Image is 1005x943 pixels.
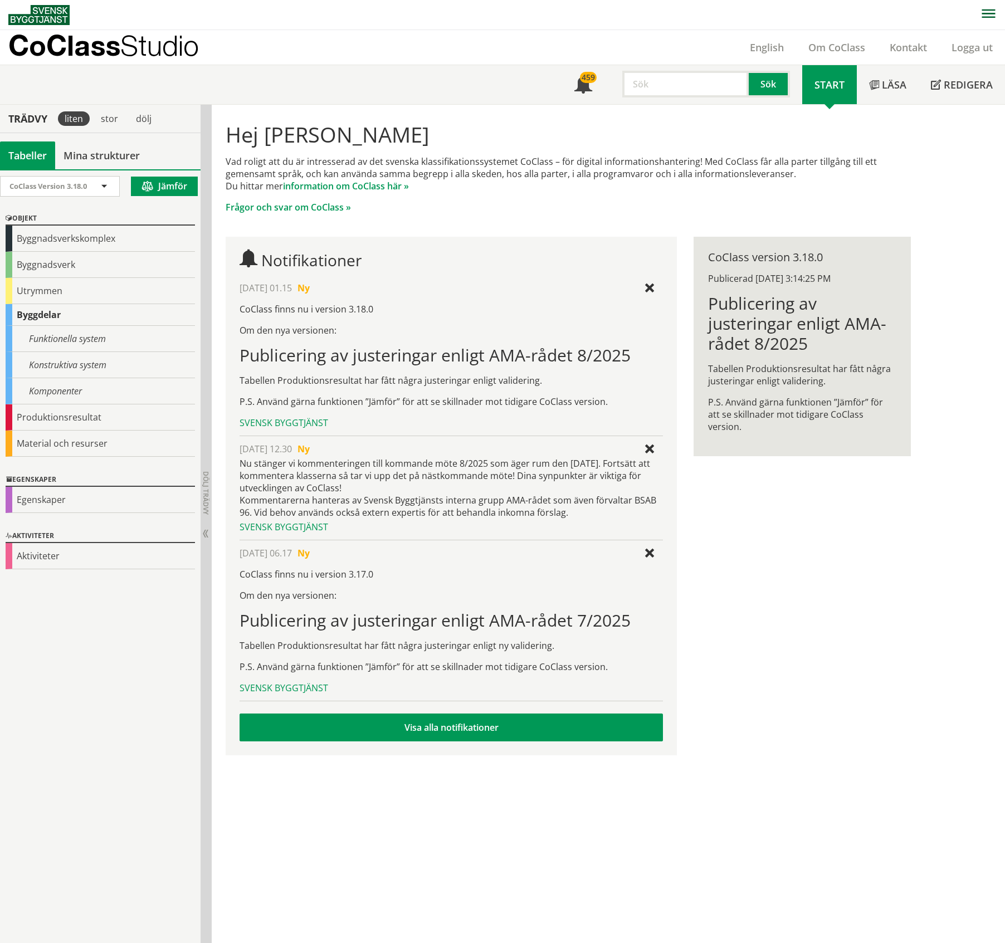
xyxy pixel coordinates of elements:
[120,29,199,62] span: Studio
[814,78,845,91] span: Start
[6,212,195,226] div: Objekt
[226,122,910,146] h1: Hej [PERSON_NAME]
[240,547,292,559] span: [DATE] 06.17
[261,250,362,271] span: Notifikationer
[131,177,198,196] button: Jämför
[240,282,292,294] span: [DATE] 01.15
[708,272,896,285] div: Publicerad [DATE] 3:14:25 PM
[708,363,896,387] p: Tabellen Produktionsresultat har fått några justeringar enligt validering.
[574,77,592,95] span: Notifikationer
[738,41,796,54] a: English
[297,282,310,294] span: Ny
[240,682,662,694] div: Svensk Byggtjänst
[796,41,877,54] a: Om CoClass
[55,141,148,169] a: Mina strukturer
[240,395,662,408] p: P.S. Använd gärna funktionen ”Jämför” för att se skillnader mot tidigare CoClass version.
[8,30,223,65] a: CoClassStudio
[6,404,195,431] div: Produktionsresultat
[240,521,662,533] div: Svensk Byggtjänst
[8,39,199,52] p: CoClass
[226,201,351,213] a: Frågor och svar om CoClass »
[919,65,1005,104] a: Redigera
[240,417,662,429] div: Svensk Byggtjänst
[6,543,195,569] div: Aktiviteter
[8,5,70,25] img: Svensk Byggtjänst
[6,304,195,326] div: Byggdelar
[240,610,662,631] h1: Publicering av justeringar enligt AMA-rådet 7/2025
[240,639,662,652] p: Tabellen Produktionsresultat har fått några justeringar enligt ny validering.
[580,72,597,83] div: 459
[240,714,662,741] a: Visa alla notifikationer
[58,111,90,126] div: liten
[240,303,662,315] p: CoClass finns nu i version 3.18.0
[226,155,910,192] p: Vad roligt att du är intresserad av det svenska klassifikationssystemet CoClass – för digital inf...
[9,181,87,191] span: CoClass Version 3.18.0
[708,396,896,433] p: P.S. Använd gärna funktionen ”Jämför” för att se skillnader mot tidigare CoClass version.
[944,78,993,91] span: Redigera
[240,661,662,673] p: P.S. Använd gärna funktionen ”Jämför” för att se skillnader mot tidigare CoClass version.
[6,487,195,513] div: Egenskaper
[283,180,409,192] a: information om CoClass här »
[240,374,662,387] p: Tabellen Produktionsresultat har fått några justeringar enligt validering.
[94,111,125,126] div: stor
[240,345,662,365] h1: Publicering av justeringar enligt AMA-rådet 8/2025
[240,457,662,519] div: Nu stänger vi kommenteringen till kommande möte 8/2025 som äger rum den [DATE]. Fortsätt att komm...
[240,324,662,336] p: Om den nya versionen:
[240,443,292,455] span: [DATE] 12.30
[6,352,195,378] div: Konstruktiva system
[6,252,195,278] div: Byggnadsverk
[297,443,310,455] span: Ny
[6,431,195,457] div: Material och resurser
[2,113,53,125] div: Trädvy
[6,378,195,404] div: Komponenter
[622,71,749,97] input: Sök
[6,226,195,252] div: Byggnadsverkskomplex
[562,65,604,104] a: 459
[240,568,662,580] p: CoClass finns nu i version 3.17.0
[240,589,662,602] p: Om den nya versionen:
[201,471,211,515] span: Dölj trädvy
[6,530,195,543] div: Aktiviteter
[6,473,195,487] div: Egenskaper
[877,41,939,54] a: Kontakt
[6,326,195,352] div: Funktionella system
[129,111,158,126] div: dölj
[708,294,896,354] h1: Publicering av justeringar enligt AMA-rådet 8/2025
[939,41,1005,54] a: Logga ut
[297,547,310,559] span: Ny
[6,278,195,304] div: Utrymmen
[708,251,896,263] div: CoClass version 3.18.0
[802,65,857,104] a: Start
[857,65,919,104] a: Läsa
[749,71,790,97] button: Sök
[882,78,906,91] span: Läsa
